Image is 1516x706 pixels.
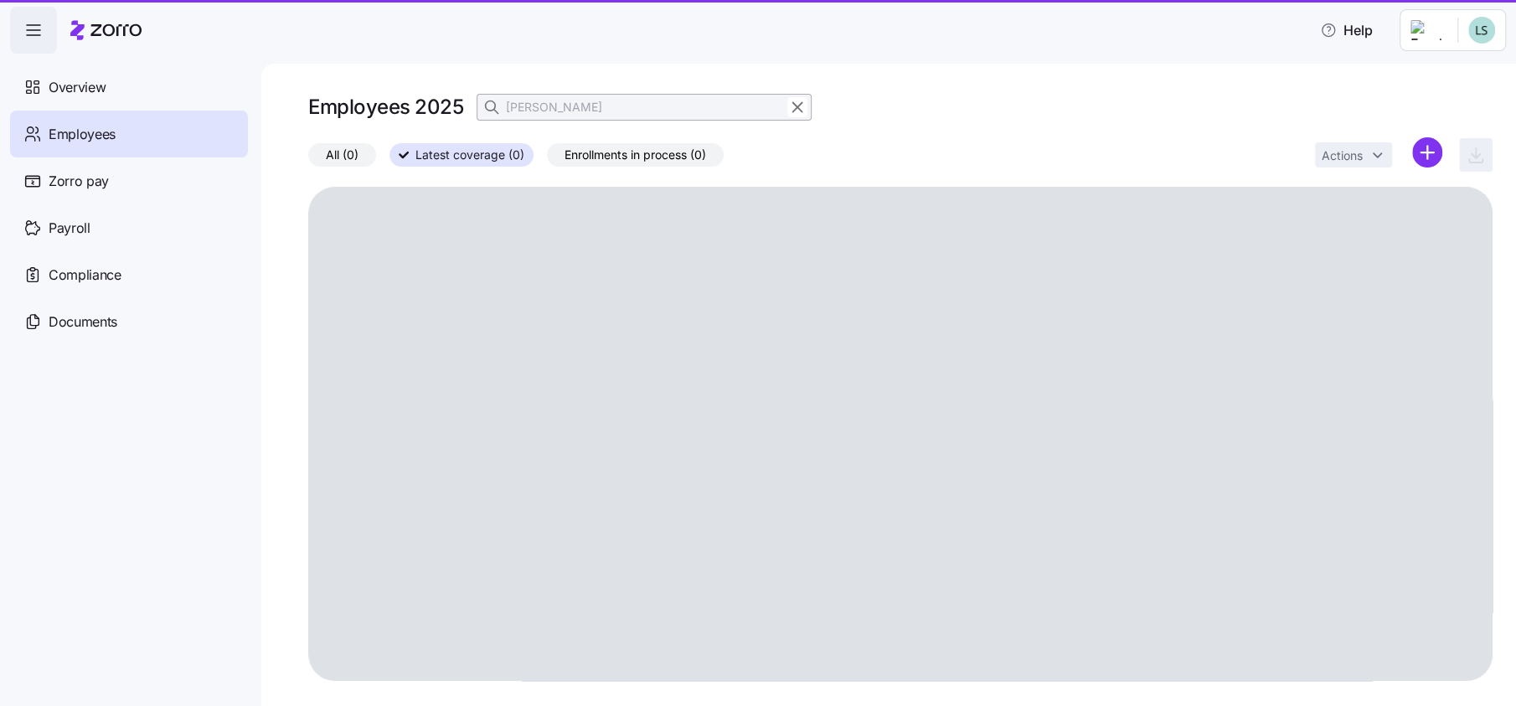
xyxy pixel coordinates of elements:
[326,144,358,166] span: All (0)
[10,64,248,111] a: Overview
[49,312,117,332] span: Documents
[10,298,248,345] a: Documents
[10,251,248,298] a: Compliance
[415,144,524,166] span: Latest coverage (0)
[10,204,248,251] a: Payroll
[1307,13,1386,47] button: Help
[1322,150,1363,162] span: Actions
[477,94,812,121] input: Search Employees
[1315,142,1392,167] button: Actions
[49,265,121,286] span: Compliance
[49,171,109,192] span: Zorro pay
[1468,17,1495,44] img: d552751acb159096fc10a5bc90168bac
[10,157,248,204] a: Zorro pay
[10,111,248,157] a: Employees
[49,77,106,98] span: Overview
[308,94,463,120] h1: Employees 2025
[1412,137,1442,167] svg: add icon
[1410,20,1444,40] img: Employer logo
[49,124,116,145] span: Employees
[49,218,90,239] span: Payroll
[565,144,706,166] span: Enrollments in process (0)
[1320,20,1373,40] span: Help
